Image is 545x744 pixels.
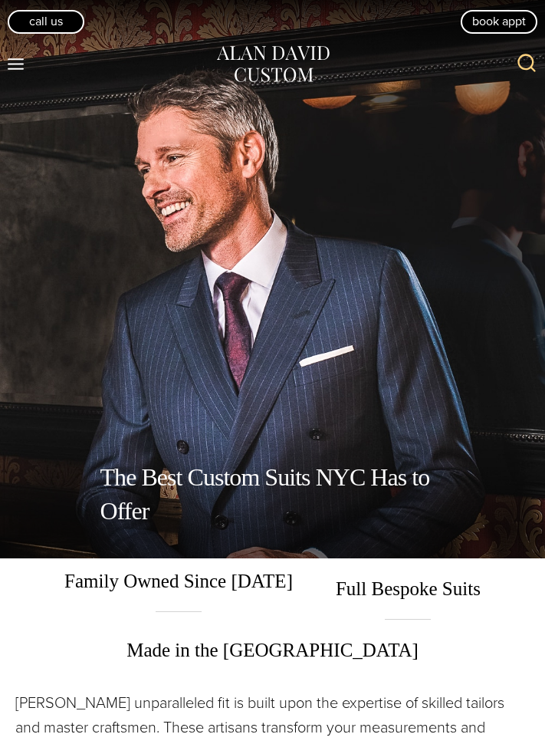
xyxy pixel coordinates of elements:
[49,566,308,612] span: Family Owned Since [DATE]
[100,445,445,543] h1: The Best Custom Suits NYC Has to Offer
[215,43,330,86] img: Alan David Custom
[461,10,537,33] a: book appt
[8,10,84,33] a: Call Us
[508,46,545,83] button: View Search Form
[111,620,434,666] span: Made in the [GEOGRAPHIC_DATA]
[320,558,496,620] span: Full Bespoke Suits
